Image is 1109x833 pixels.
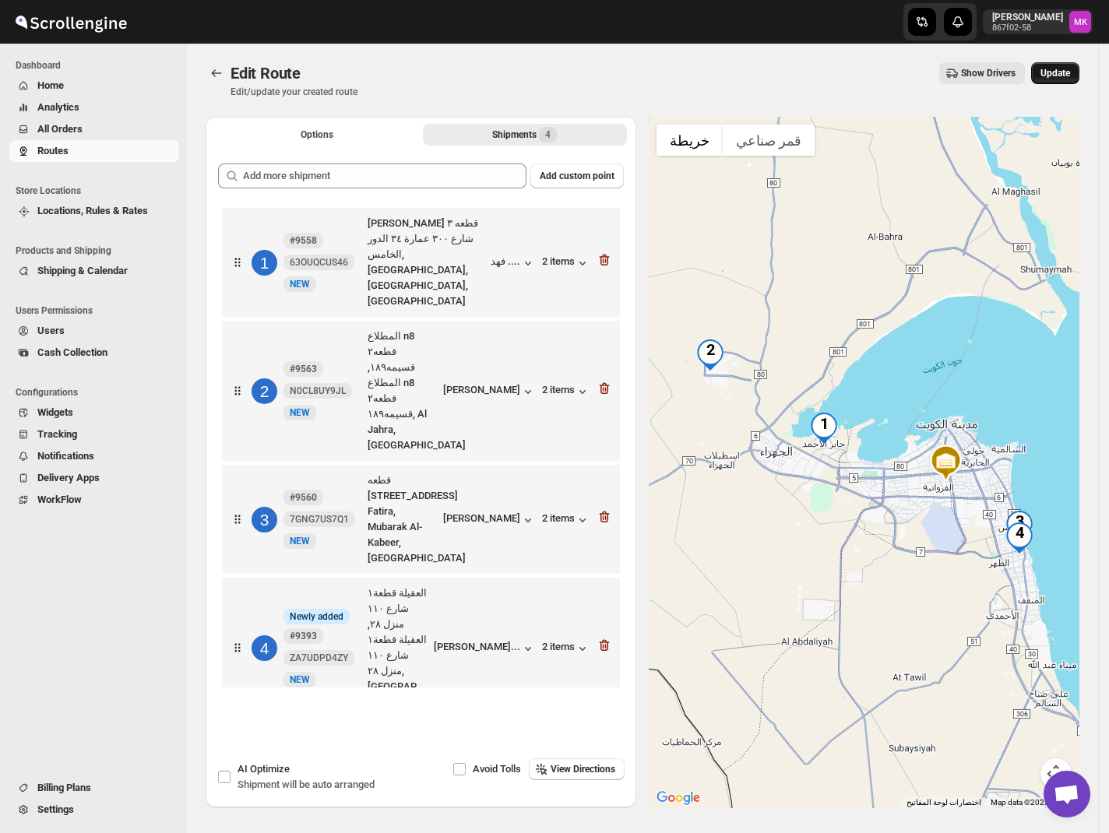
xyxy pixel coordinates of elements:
div: 2 [695,339,726,371]
text: MK [1074,17,1088,27]
span: Products and Shipping [16,244,179,257]
button: Analytics [9,97,179,118]
div: 2 items [542,384,590,399]
span: Users Permissions [16,304,179,317]
a: ‏فتح هذه المنطقة في "خرائط Google" (يؤدي ذلك إلى فتح نافذة جديدة) [653,788,704,808]
span: Newly added [290,610,343,623]
button: Billing Plans [9,777,179,799]
button: فهد .... [491,255,536,271]
b: #9558 [290,235,317,246]
div: العقيلة قطعة١ شارع ١١٠ منزل ٢٨, العقيلة قطعة١ شارع ١١٠ منزل ٢٨, [GEOGRAPHIC_DATA], Kuw... [368,585,428,710]
input: Add more shipment [243,163,526,188]
span: Cash Collection [37,346,107,358]
span: NEW [290,279,310,290]
a: دردشة مفتوحة [1044,771,1090,817]
button: Routes [206,62,227,84]
button: [PERSON_NAME]... [434,641,536,656]
span: Billing Plans [37,782,91,793]
span: NEW [290,536,310,547]
span: Update [1040,67,1070,79]
span: Analytics [37,101,79,113]
span: Locations, Rules & Rates [37,205,148,216]
button: Notifications [9,445,179,467]
button: User menu [983,9,1093,34]
span: Shipping & Calendar [37,265,128,276]
button: [PERSON_NAME] [443,384,536,399]
span: AI Optimize [238,763,290,775]
span: NEW [290,407,310,418]
div: 2#9563 N0CL8UY9JLNewNEWالمطلاع n8 قطعه٢ قسيمه١٨٩, المطلاع n8 قطعه٢ قسيمه١٨٩, Al Jahra, [GEOGRAPHI... [222,321,620,461]
div: 4 [1004,522,1035,554]
span: 7GNG7US7Q1 [290,513,349,525]
span: Avoid Tolls [473,763,521,775]
span: Edit Route [231,64,301,83]
span: Mostafa Khalifa [1069,11,1091,33]
span: Delivery Apps [37,472,100,483]
div: 3 [1004,511,1035,542]
span: All Orders [37,123,83,135]
span: Notifications [37,450,94,462]
div: [PERSON_NAME]... [434,641,520,652]
span: Settings [37,803,74,815]
button: Users [9,320,179,342]
button: 2 items [542,512,590,528]
span: Map data ©2025 [991,798,1049,807]
span: WorkFlow [37,494,82,505]
span: View Directions [551,763,615,775]
span: Home [37,79,64,91]
div: Shipments [492,127,557,142]
span: NEW [290,674,310,685]
button: Shipping & Calendar [9,260,179,282]
p: Edit/update your created route [231,86,357,98]
button: Tracking [9,424,179,445]
button: All Route Options [215,124,420,146]
button: Selected Shipments [423,124,628,146]
span: Routes [37,145,69,156]
button: Cash Collection [9,342,179,364]
button: Locations, Rules & Rates [9,200,179,222]
div: المطلاع n8 قطعه٢ قسيمه١٨٩, المطلاع n8 قطعه٢ قسيمه١٨٩, Al Jahra, [GEOGRAPHIC_DATA] [368,329,437,453]
button: Delivery Apps [9,467,179,489]
span: N0CL8UY9JL [290,385,346,397]
button: 2 items [542,255,590,271]
button: View Directions [529,758,625,780]
p: [PERSON_NAME] [992,11,1063,23]
button: عناصر التحكّم بطريقة عرض الخريطة [1040,758,1072,789]
div: 1#9558 63OUQCUS46NewNEW[PERSON_NAME] قطعه ٣ شارع ٣٠٠ عمارة ٣٤ الدور الخامس, [GEOGRAPHIC_DATA], [G... [222,208,620,317]
span: 63OUQCUS46 [290,256,348,269]
span: Widgets [37,406,73,418]
div: 2 [252,378,277,404]
span: Shipment will be auto arranged [238,779,375,790]
div: قطعه [STREET_ADDRESS] Fatira, Mubarak Al-Kabeer, [GEOGRAPHIC_DATA] [368,473,437,566]
img: ScrollEngine [12,2,129,41]
span: 4 [545,128,551,141]
button: Settings [9,799,179,821]
span: Store Locations [16,185,179,197]
div: Selected Shipments [206,151,636,694]
button: 2 items [542,641,590,656]
button: Show Drivers [939,62,1025,84]
p: 867f02-58 [992,23,1063,33]
b: #9393 [290,631,317,641]
div: 3#9560 7GNG7US7Q1NewNEWقطعه [STREET_ADDRESS] Fatira, Mubarak Al-Kabeer, [GEOGRAPHIC_DATA][PERSON_... [222,465,620,574]
div: 4 [252,635,277,661]
span: Options [301,128,333,141]
div: 1 [252,250,277,276]
button: Update [1031,62,1079,84]
button: All Orders [9,118,179,140]
span: Tracking [37,428,77,440]
button: اختصارات لوحة المفاتيح [907,797,981,808]
button: Routes [9,140,179,162]
span: Dashboard [16,59,179,72]
button: Add custom point [530,163,624,188]
button: [PERSON_NAME] [443,512,536,528]
div: 4InfoNewly added#9393 ZA7UDPD4ZYNewNEWالعقيلة قطعة١ شارع ١١٠ منزل ٢٨, العقيلة قطعة١ شارع ١١٠ منزل... [222,578,620,718]
b: #9560 [290,492,317,503]
div: [PERSON_NAME] قطعه ٣ شارع ٣٠٠ عمارة ٣٤ الدور الخامس, [GEOGRAPHIC_DATA], [GEOGRAPHIC_DATA], [GEOGR... [368,216,484,309]
span: ZA7UDPD4ZY [290,652,348,664]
